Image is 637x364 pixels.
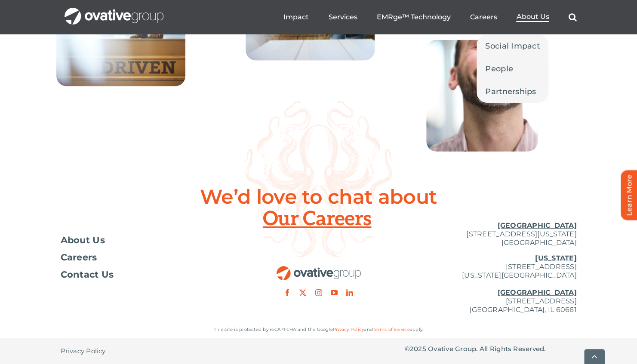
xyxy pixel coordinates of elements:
[346,289,353,296] a: linkedin
[485,86,536,98] span: Partnerships
[497,221,576,229] u: [GEOGRAPHIC_DATA]
[405,254,577,314] p: [STREET_ADDRESS] [US_STATE][GEOGRAPHIC_DATA] [STREET_ADDRESS] [GEOGRAPHIC_DATA], IL 60661
[284,289,291,296] a: facebook
[61,236,233,245] a: About Us
[426,40,538,152] img: Home – Careers 8
[61,325,577,334] p: This site is protected by reCAPTCHA and the Google and apply.
[299,289,306,296] a: twitter
[61,236,233,279] nav: Footer Menu
[333,327,364,332] a: Privacy Policy
[535,254,576,262] u: [US_STATE]
[263,208,374,230] span: Our Careers
[61,253,233,262] a: Careers
[61,236,105,245] span: About Us
[477,80,548,103] a: Partnerships
[405,221,577,247] p: [STREET_ADDRESS][US_STATE] [GEOGRAPHIC_DATA]
[410,345,426,353] span: 2025
[283,3,576,31] nav: Menu
[470,13,497,21] a: Careers
[405,345,577,353] p: © Ovative Group. All Rights Reserved.
[485,40,540,52] span: Social Impact
[56,0,185,86] img: Home – Careers 3
[315,289,322,296] a: instagram
[497,288,576,297] u: [GEOGRAPHIC_DATA]
[373,327,410,332] a: Terms of Service
[568,13,576,21] a: Search
[61,253,97,262] span: Careers
[485,63,513,75] span: People
[516,12,549,21] span: About Us
[516,12,549,22] a: About Us
[61,347,106,355] span: Privacy Policy
[61,338,106,364] a: Privacy Policy
[477,35,548,57] a: Social Impact
[65,7,163,15] a: OG_Full_horizontal_WHT
[276,265,362,273] a: OG_Full_horizontal_RGB
[331,289,338,296] a: youtube
[328,13,357,21] a: Services
[61,338,233,364] nav: Footer - Privacy Policy
[61,270,114,279] span: Contact Us
[376,13,450,21] a: EMRge™ Technology
[283,13,309,21] a: Impact
[61,270,233,279] a: Contact Us
[477,58,548,80] a: People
